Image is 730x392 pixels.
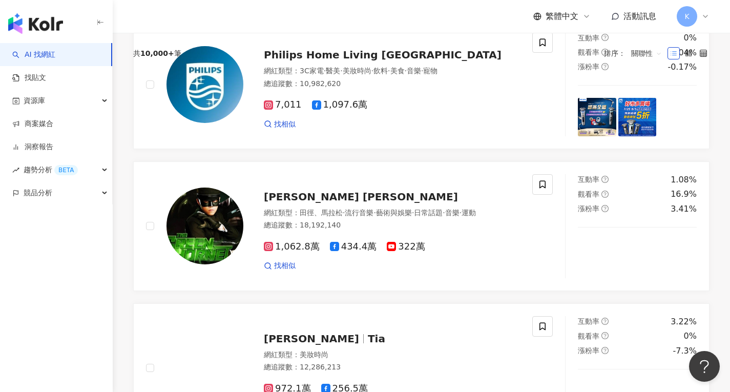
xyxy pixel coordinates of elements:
[264,350,520,360] div: 網紅類型 ：
[618,98,657,136] img: post-image
[264,362,520,373] div: 總追蹤數 ： 12,286,213
[12,50,55,60] a: searchAI 找網紅
[24,89,45,112] span: 資源庫
[140,49,174,57] span: 10,000+
[133,49,181,57] div: 共 筆
[345,209,373,217] span: 流行音樂
[274,119,296,130] span: 找相似
[462,209,476,217] span: 運動
[578,190,599,198] span: 觀看率
[671,189,697,200] div: 16.9%
[601,347,609,354] span: question-circle
[264,220,520,231] div: 總追蹤數 ： 18,192,140
[12,167,19,174] span: rise
[546,11,578,22] span: 繁體中文
[460,209,462,217] span: ·
[12,73,46,83] a: 找貼文
[133,19,710,149] a: KOL AvatarPhilips Home Living [GEOGRAPHIC_DATA]網紅類型：3C家電·醫美·美妝時尚·飲料·美食·音樂·寵物總追蹤數：10,982,6207,0111...
[274,261,296,271] span: 找相似
[689,351,720,382] iframe: Help Scout Beacon - Open
[12,142,53,152] a: 洞察報告
[373,209,376,217] span: ·
[264,99,302,110] span: 7,011
[601,332,609,339] span: question-circle
[673,345,697,357] div: -7.3%
[330,241,377,252] span: 434.4萬
[264,119,296,130] a: 找相似
[133,161,710,291] a: KOL Avatar[PERSON_NAME] [PERSON_NAME]網紅類型：田徑、馬拉松·流行音樂·藝術與娛樂·日常話題·音樂·運動總追蹤數：18,192,1401,062.8萬434....
[601,176,609,183] span: question-circle
[414,209,443,217] span: 日常話題
[264,191,458,203] span: [PERSON_NAME] [PERSON_NAME]
[387,241,425,252] span: 322萬
[24,181,52,204] span: 競品分析
[24,158,78,181] span: 趨勢分析
[658,98,697,136] img: post-image
[166,188,243,264] img: KOL Avatar
[578,317,599,325] span: 互動率
[376,209,412,217] span: 藝術與娛樂
[8,13,63,34] img: logo
[445,209,460,217] span: 音樂
[54,165,78,175] div: BETA
[671,203,697,215] div: 3.41%
[412,209,414,217] span: ·
[684,331,697,342] div: 0%
[578,346,599,355] span: 漲粉率
[312,99,368,110] span: 1,097.6萬
[618,240,657,278] img: post-image
[264,261,296,271] a: 找相似
[658,240,697,278] img: post-image
[264,208,520,218] div: 網紅類型 ：
[368,333,385,345] span: Tia
[671,316,697,327] div: 3.22%
[578,175,599,183] span: 互動率
[671,174,697,185] div: 1.08%
[12,119,53,129] a: 商案媒合
[264,79,520,89] div: 總追蹤數 ： 10,982,620
[684,11,689,22] span: K
[601,205,609,212] span: question-circle
[443,209,445,217] span: ·
[623,11,656,21] span: 活動訊息
[578,98,616,136] img: post-image
[601,318,609,325] span: question-circle
[343,209,345,217] span: ·
[300,209,343,217] span: 田徑、馬拉松
[264,333,359,345] span: [PERSON_NAME]
[601,191,609,198] span: question-circle
[578,204,599,213] span: 漲粉率
[631,45,662,61] span: 關聯性
[264,241,320,252] span: 1,062.8萬
[300,350,328,359] span: 美妝時尚
[578,240,616,278] img: post-image
[604,45,668,61] div: 排序：
[166,46,243,123] img: KOL Avatar
[578,332,599,340] span: 觀看率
